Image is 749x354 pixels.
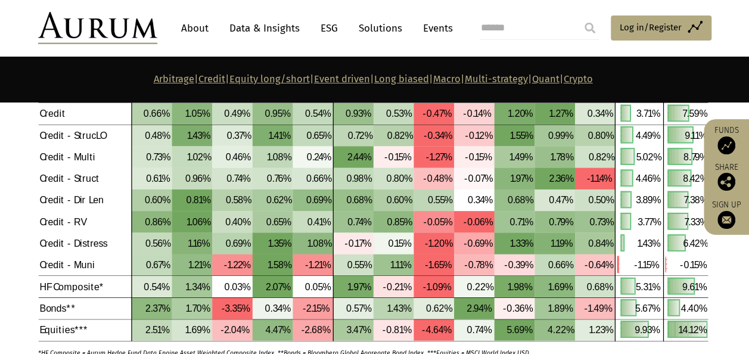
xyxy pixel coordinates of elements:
[374,73,429,85] a: Long biased
[175,17,215,39] a: About
[717,173,735,191] img: Share this post
[353,17,408,39] a: Solutions
[154,73,194,85] a: Arbitrage
[465,73,528,85] a: Multi-strategy
[620,20,682,35] span: Log in/Register
[710,163,743,191] div: Share
[198,73,225,85] a: Credit
[314,73,370,85] a: Event driven
[611,15,711,41] a: Log in/Register
[710,125,743,154] a: Funds
[417,17,453,39] a: Events
[710,200,743,229] a: Sign up
[578,16,602,40] input: Submit
[229,73,310,85] a: Equity long/short
[717,211,735,229] img: Sign up to our newsletter
[717,136,735,154] img: Access Funds
[532,73,560,85] a: Quant
[38,12,157,44] img: Aurum
[433,73,461,85] a: Macro
[154,73,593,85] strong: | | | | | | | |
[564,73,593,85] a: Crypto
[315,17,344,39] a: ESG
[223,17,306,39] a: Data & Insights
